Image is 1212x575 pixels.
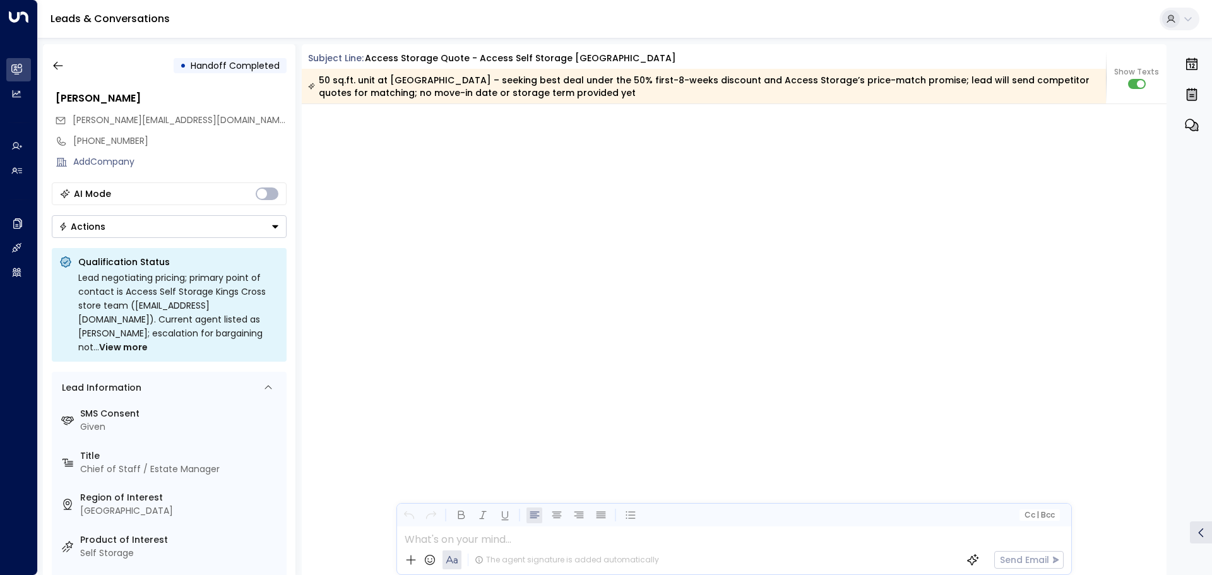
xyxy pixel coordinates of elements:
[78,256,279,268] p: Qualification Status
[56,91,287,106] div: [PERSON_NAME]
[74,187,111,200] div: AI Mode
[50,11,170,26] a: Leads & Conversations
[57,381,141,394] div: Lead Information
[73,155,287,169] div: AddCompany
[80,547,282,560] div: Self Storage
[80,533,282,547] label: Product of Interest
[1024,511,1054,519] span: Cc Bcc
[59,221,105,232] div: Actions
[73,134,287,148] div: [PHONE_NUMBER]
[1114,66,1159,78] span: Show Texts
[180,54,186,77] div: •
[80,491,282,504] label: Region of Interest
[423,507,439,523] button: Redo
[52,215,287,238] div: Button group with a nested menu
[80,449,282,463] label: Title
[1037,511,1039,519] span: |
[78,271,279,354] div: Lead negotiating pricing; primary point of contact is Access Self Storage Kings Cross store team ...
[365,52,676,65] div: Access Storage Quote - Access Self Storage [GEOGRAPHIC_DATA]
[80,504,282,518] div: [GEOGRAPHIC_DATA]
[73,114,287,127] span: n.ratkevicius@gmail.com
[308,52,364,64] span: Subject Line:
[80,407,282,420] label: SMS Consent
[73,114,288,126] span: [PERSON_NAME][EMAIL_ADDRESS][DOMAIN_NAME]
[1019,509,1059,521] button: Cc|Bcc
[52,215,287,238] button: Actions
[99,340,148,354] span: View more
[401,507,417,523] button: Undo
[80,420,282,434] div: Given
[475,554,659,566] div: The agent signature is added automatically
[191,59,280,72] span: Handoff Completed
[308,74,1099,99] div: 50 sq.ft. unit at [GEOGRAPHIC_DATA] – seeking best deal under the 50% first-8-weeks discount and ...
[80,463,282,476] div: Chief of Staff / Estate Manager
